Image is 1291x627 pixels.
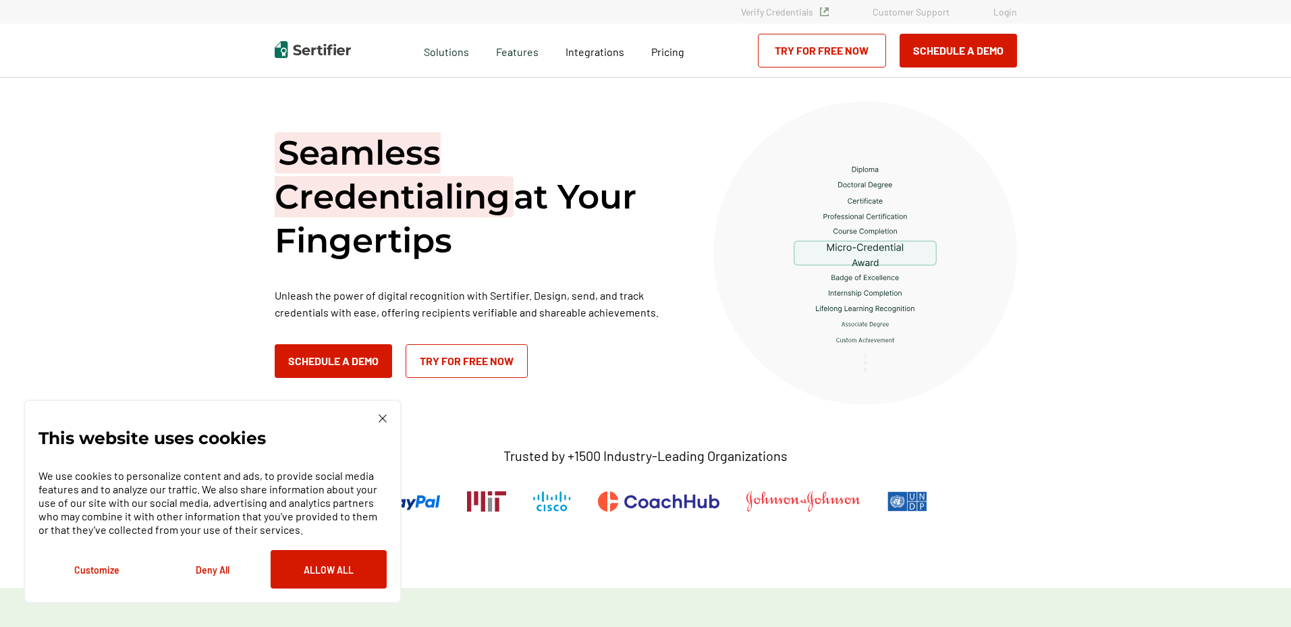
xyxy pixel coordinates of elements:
button: Deny All [155,550,271,589]
span: Solutions [424,42,469,59]
h1: at Your Fingertips [275,131,680,263]
button: Customize [38,550,155,589]
img: CoachHub [598,491,719,512]
a: Integrations [566,42,624,59]
a: Customer Support [873,6,950,18]
img: Verified [820,7,829,16]
button: Schedule a Demo [275,344,392,378]
a: Pricing [651,42,684,59]
img: Cookie Popup Close [379,414,387,422]
img: Cisco [533,491,571,512]
p: We use cookies to personalize content and ads, to provide social media features and to analyze ou... [38,469,387,537]
img: UNDP [887,491,927,512]
span: Features [496,42,539,59]
a: Try for Free Now [758,34,886,67]
a: Verify Credentials [741,6,829,18]
a: Login [993,6,1017,18]
span: Integrations [566,45,624,58]
img: Sertifier | Digital Credentialing Platform [275,41,351,58]
img: Johnson & Johnson [746,491,860,512]
p: Trusted by +1500 Industry-Leading Organizations [503,447,788,464]
g: Associate Degree [842,322,889,327]
p: Unleash the power of digital recognition with Sertifier. Design, send, and track credentials with... [275,287,680,321]
p: This website uses cookies [38,431,266,445]
button: Schedule a Demo [900,34,1017,67]
button: Allow All [271,550,387,589]
a: Try for Free Now [406,344,528,378]
span: Pricing [651,45,684,58]
img: Massachusetts Institute of Technology [467,491,506,512]
img: PayPal [364,491,440,512]
span: Seamless Credentialing [275,132,514,217]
